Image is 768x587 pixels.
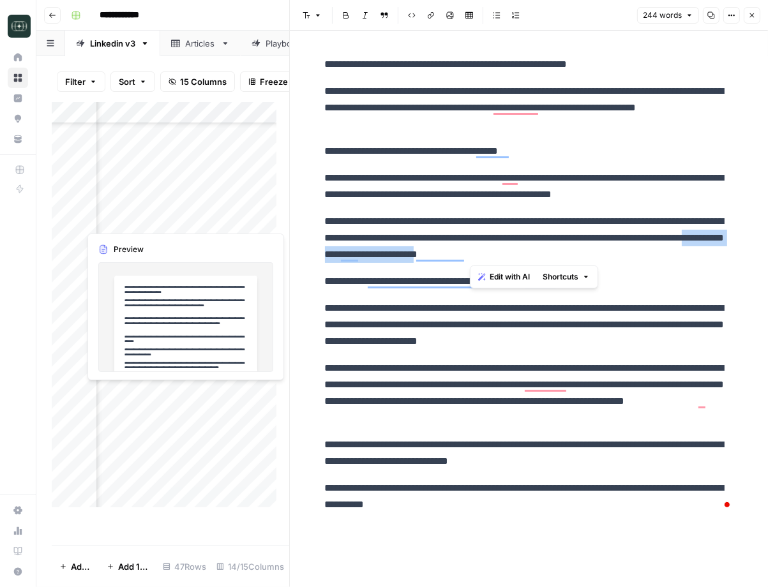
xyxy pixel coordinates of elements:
div: Playbooks [266,37,306,50]
a: Linkedin v3 [65,31,160,56]
a: Insights [8,88,28,108]
span: Shortcuts [543,271,578,283]
a: Articles [160,31,241,56]
div: Articles [185,37,216,50]
a: Opportunities [8,108,28,129]
button: Sort [110,71,155,92]
span: Add Row [71,560,91,573]
button: Edit with AI [473,269,535,285]
a: Usage [8,521,28,541]
a: Home [8,47,28,68]
img: Catalyst Logo [8,15,31,38]
div: To enrich screen reader interactions, please activate Accessibility in Grammarly extension settings [317,51,741,518]
span: Freeze Columns [260,75,326,88]
a: Your Data [8,129,28,149]
span: 244 words [643,10,682,21]
span: Add 10 Rows [118,560,150,573]
a: Playbooks [241,31,331,56]
button: Workspace: Catalyst [8,10,28,42]
button: Add 10 Rows [99,556,158,577]
span: 15 Columns [180,75,227,88]
span: Filter [65,75,86,88]
div: 14/15 Columns [211,556,289,577]
div: 47 Rows [158,556,211,577]
button: 244 words [637,7,699,24]
button: Add Row [52,556,99,577]
a: Settings [8,500,28,521]
span: Edit with AI [490,271,530,283]
button: Shortcuts [538,269,595,285]
a: Browse [8,68,28,88]
div: Linkedin v3 [90,37,135,50]
button: Help + Support [8,561,28,582]
span: Sort [119,75,135,88]
button: Filter [57,71,105,92]
a: Learning Hub [8,541,28,561]
button: Freeze Columns [240,71,334,92]
button: 15 Columns [160,71,235,92]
